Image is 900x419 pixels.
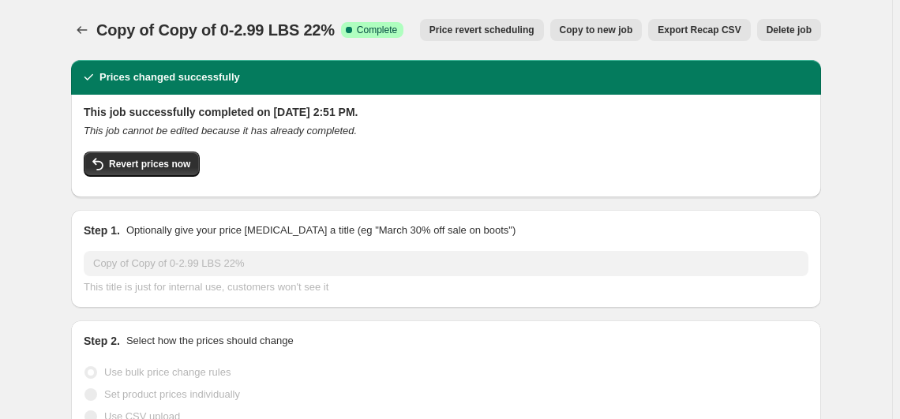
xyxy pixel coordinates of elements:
span: This title is just for internal use, customers won't see it [84,281,328,293]
h2: This job successfully completed on [DATE] 2:51 PM. [84,104,808,120]
span: Export Recap CSV [658,24,741,36]
h2: Step 2. [84,333,120,349]
span: Set product prices individually [104,388,240,400]
button: Price change jobs [71,19,93,41]
p: Optionally give your price [MEDICAL_DATA] a title (eg "March 30% off sale on boots") [126,223,516,238]
button: Price revert scheduling [420,19,544,41]
h2: Prices changed successfully [99,69,240,85]
span: Delete job [767,24,812,36]
span: Price revert scheduling [429,24,534,36]
span: Complete [357,24,397,36]
p: Select how the prices should change [126,333,294,349]
span: Copy of Copy of 0-2.99 LBS 22% [96,21,335,39]
input: 30% off holiday sale [84,251,808,276]
button: Revert prices now [84,152,200,177]
button: Copy to new job [550,19,643,41]
span: Use bulk price change rules [104,366,231,378]
button: Export Recap CSV [648,19,750,41]
i: This job cannot be edited because it has already completed. [84,125,357,137]
button: Delete job [757,19,821,41]
span: Copy to new job [560,24,633,36]
h2: Step 1. [84,223,120,238]
span: Revert prices now [109,158,190,170]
